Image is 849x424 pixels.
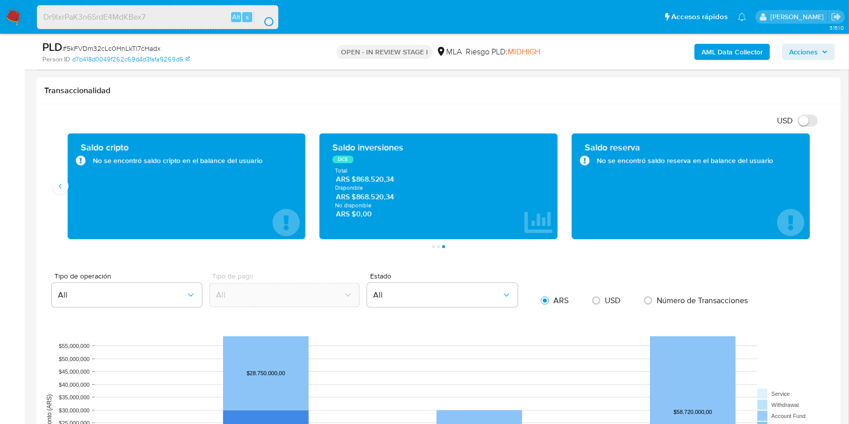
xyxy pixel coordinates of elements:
[246,12,249,22] span: s
[789,44,818,60] span: Acciones
[254,10,274,24] button: search-icon
[42,55,70,64] b: Person ID
[694,44,770,60] button: AML Data Collector
[831,12,841,22] a: Salir
[72,55,190,64] a: d7b418d0049f262c69d4d3fafa9269d6
[770,12,827,22] p: juanbautista.fernandez@mercadolibre.com
[232,12,240,22] span: Alt
[436,46,462,57] div: MLA
[337,45,432,59] p: OPEN - IN REVIEW STAGE I
[466,46,540,57] span: Riesgo PLD:
[62,43,161,53] span: # 5kFVDm32cLc0HnLkTl7cHadx
[782,44,835,60] button: Acciones
[671,12,728,22] span: Accesos rápidos
[701,44,763,60] b: AML Data Collector
[42,39,62,55] b: PLD
[37,11,278,24] input: Buscar usuario o caso...
[738,13,746,21] a: Notificaciones
[508,46,540,57] span: MIDHIGH
[44,86,833,96] h1: Transaccionalidad
[829,24,844,32] span: 3.151.0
